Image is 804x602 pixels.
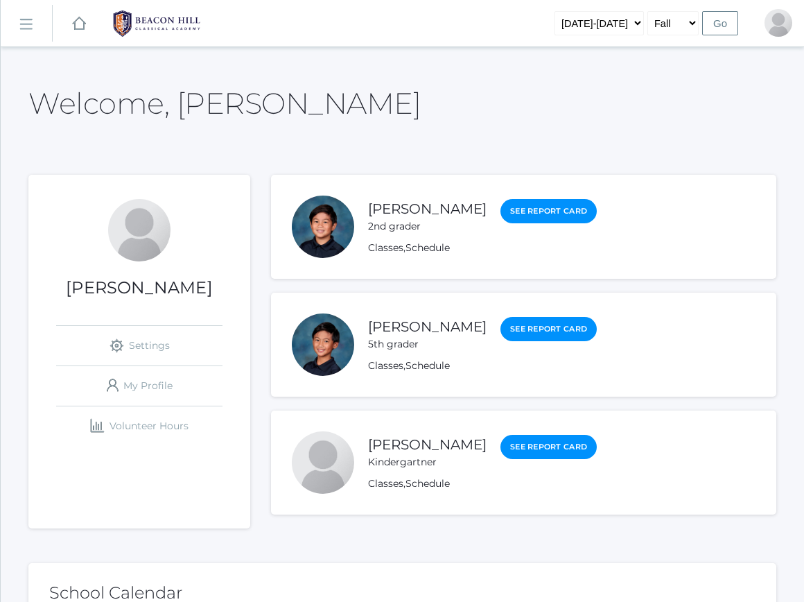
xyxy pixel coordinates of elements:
[500,317,597,341] a: See Report Card
[28,87,421,119] h2: Welcome, [PERSON_NAME]
[292,431,354,494] div: Kailo Soratorio
[368,359,403,372] a: Classes
[368,219,487,234] div: 2nd grader
[405,359,450,372] a: Schedule
[368,337,487,352] div: 5th grader
[500,435,597,459] a: See Report Card
[292,313,354,376] div: Matteo Soratorio
[56,366,222,406] a: My Profile
[368,476,597,491] div: ,
[405,241,450,254] a: Schedule
[49,584,755,602] h2: School Calendar
[500,199,597,223] a: See Report Card
[405,477,450,490] a: Schedule
[368,455,487,470] div: Kindergartner
[368,241,403,254] a: Classes
[105,6,209,41] img: BHCALogos-05-308ed15e86a5a0abce9b8dd61676a3503ac9727e845dece92d48e8588c001991.png
[368,200,487,217] a: [PERSON_NAME]
[764,9,792,37] div: Lew Soratorio
[368,241,597,255] div: ,
[292,196,354,258] div: Nico Soratorio
[56,406,222,446] a: Volunteer Hours
[702,11,738,35] input: Go
[108,199,171,261] div: Lew Soratorio
[368,436,487,453] a: [PERSON_NAME]
[368,318,487,335] a: [PERSON_NAME]
[56,326,222,365] a: Settings
[368,477,403,490] a: Classes
[368,359,597,373] div: ,
[28,279,250,297] h1: [PERSON_NAME]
